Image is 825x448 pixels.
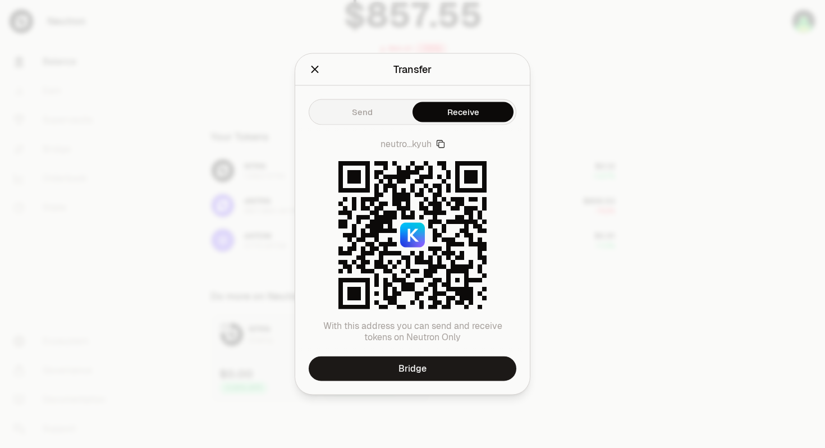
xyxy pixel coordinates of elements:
[309,356,516,381] a: Bridge
[393,62,432,77] div: Transfer
[309,321,516,343] p: With this address you can send and receive tokens on Neutron Only
[381,139,445,150] button: neutro...kyuh
[412,102,514,122] button: Receive
[311,102,412,122] button: Send
[309,62,321,77] button: Close
[381,139,432,150] span: neutro...kyuh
